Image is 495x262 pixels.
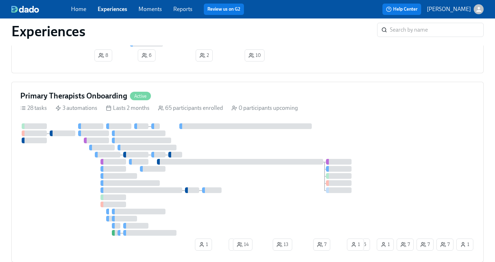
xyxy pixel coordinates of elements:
button: 1 [456,239,473,251]
button: 2 [196,49,213,62]
img: dado [11,6,39,13]
span: 2 [200,52,209,59]
button: 7 [436,239,453,251]
span: 1 [460,241,469,248]
div: 65 participants enrolled [158,104,223,112]
button: 1 [377,239,394,251]
span: 8 [98,52,108,59]
span: 1 [381,241,390,248]
span: 10 [249,52,261,59]
button: 1 [347,239,364,251]
span: 7 [317,241,326,248]
span: 14 [237,241,249,248]
button: 10 [245,49,265,62]
input: Search by name [390,23,484,37]
a: Review us on G2 [207,6,240,13]
a: Home [71,6,86,12]
button: Help Center [382,4,421,15]
button: 7 [397,239,414,251]
button: 8 [94,49,112,62]
span: 13 [277,241,288,248]
div: 28 tasks [20,104,47,112]
button: 1 [195,239,212,251]
a: dado [11,6,71,13]
p: [PERSON_NAME] [427,5,471,13]
button: [PERSON_NAME] [427,4,484,14]
span: 7 [401,241,410,248]
span: Active [130,93,151,99]
button: 1 [229,239,246,251]
a: Experiences [98,6,127,12]
button: Review us on G2 [204,4,244,15]
a: Moments [138,6,162,12]
a: Reports [173,6,192,12]
span: 1 [233,241,242,248]
h4: Primary Therapists Onboarding [20,91,127,101]
button: 13 [273,239,292,251]
div: 3 automations [55,104,97,112]
span: 7 [440,241,450,248]
h1: Experiences [11,23,86,40]
span: 1 [199,241,208,248]
span: 7 [420,241,430,248]
button: 6 [138,49,156,62]
div: Lasts 2 months [106,104,149,112]
div: 0 participants upcoming [232,104,298,112]
button: 7 [313,239,330,251]
span: 6 [142,52,152,59]
button: 7 [417,239,434,251]
span: Help Center [386,6,418,13]
button: 14 [233,239,252,251]
span: 1 [351,241,360,248]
